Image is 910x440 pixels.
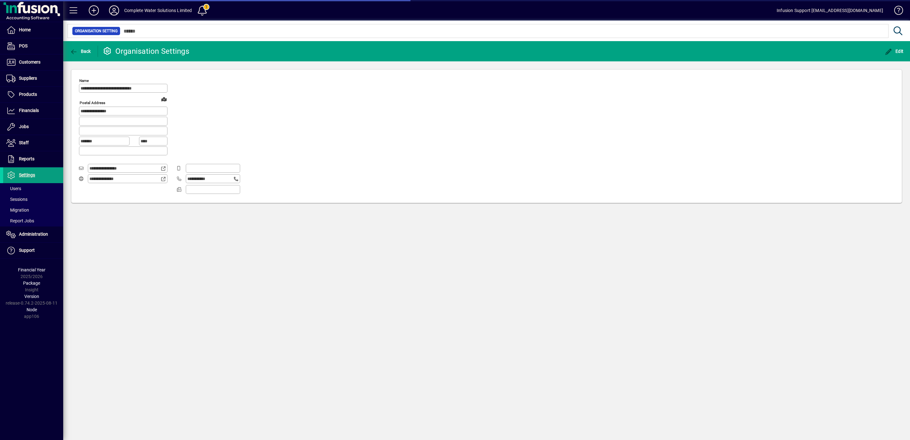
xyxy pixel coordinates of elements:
[885,49,904,54] span: Edit
[84,5,104,16] button: Add
[777,5,883,15] div: Infusion Support [EMAIL_ADDRESS][DOMAIN_NAME]
[3,243,63,258] a: Support
[75,28,118,34] span: Organisation Setting
[3,103,63,119] a: Financials
[6,186,21,191] span: Users
[3,54,63,70] a: Customers
[23,281,40,286] span: Package
[79,78,89,83] mat-label: Name
[19,156,34,161] span: Reports
[3,194,63,205] a: Sessions
[19,92,37,97] span: Products
[3,151,63,167] a: Reports
[6,208,29,213] span: Migration
[3,205,63,215] a: Migration
[24,294,39,299] span: Version
[6,197,27,202] span: Sessions
[124,5,192,15] div: Complete Water Solutions Limited
[19,140,29,145] span: Staff
[889,1,902,22] a: Knowledge Base
[3,119,63,135] a: Jobs
[159,94,169,104] a: View on map
[63,46,98,57] app-page-header-button: Back
[27,307,37,312] span: Node
[19,232,48,237] span: Administration
[19,76,37,81] span: Suppliers
[19,172,35,177] span: Settings
[19,59,40,65] span: Customers
[19,108,39,113] span: Financials
[6,218,34,223] span: Report Jobs
[19,124,29,129] span: Jobs
[3,183,63,194] a: Users
[3,226,63,242] a: Administration
[19,27,31,32] span: Home
[883,46,905,57] button: Edit
[3,22,63,38] a: Home
[3,215,63,226] a: Report Jobs
[19,248,35,253] span: Support
[3,87,63,102] a: Products
[103,46,189,56] div: Organisation Settings
[18,267,45,272] span: Financial Year
[68,46,93,57] button: Back
[70,49,91,54] span: Back
[3,38,63,54] a: POS
[3,71,63,86] a: Suppliers
[104,5,124,16] button: Profile
[19,43,27,48] span: POS
[3,135,63,151] a: Staff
